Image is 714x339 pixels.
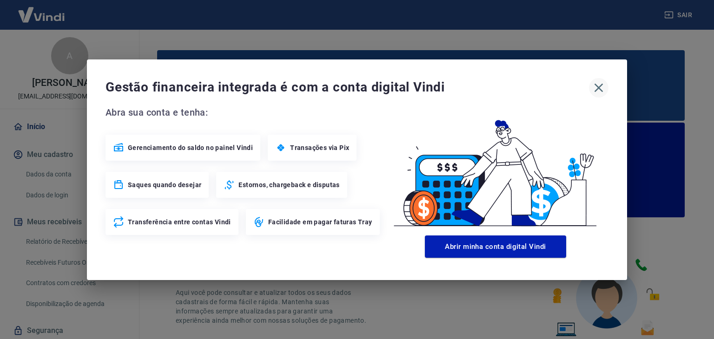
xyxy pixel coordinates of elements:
[106,105,383,120] span: Abra sua conta e tenha:
[128,180,201,189] span: Saques quando desejar
[383,105,608,232] img: Good Billing
[425,235,566,258] button: Abrir minha conta digital Vindi
[128,217,231,227] span: Transferência entre contas Vindi
[128,143,253,152] span: Gerenciamento do saldo no painel Vindi
[290,143,349,152] span: Transações via Pix
[238,180,339,189] span: Estornos, chargeback e disputas
[106,78,589,97] span: Gestão financeira integrada é com a conta digital Vindi
[268,217,372,227] span: Facilidade em pagar faturas Tray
